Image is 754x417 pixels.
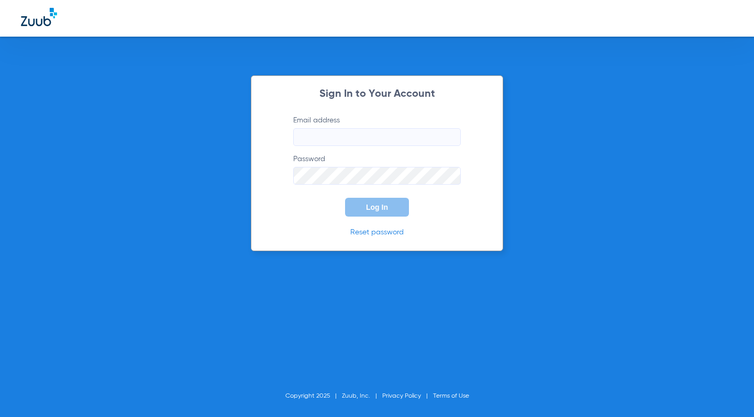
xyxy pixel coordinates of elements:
input: Password [293,167,461,185]
a: Terms of Use [433,393,469,399]
button: Log In [345,198,409,217]
a: Privacy Policy [382,393,421,399]
h2: Sign In to Your Account [278,89,476,99]
img: Zuub Logo [21,8,57,26]
label: Password [293,154,461,185]
li: Copyright 2025 [285,391,342,401]
li: Zuub, Inc. [342,391,382,401]
input: Email address [293,128,461,146]
label: Email address [293,115,461,146]
a: Reset password [350,229,404,236]
span: Log In [366,203,388,211]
